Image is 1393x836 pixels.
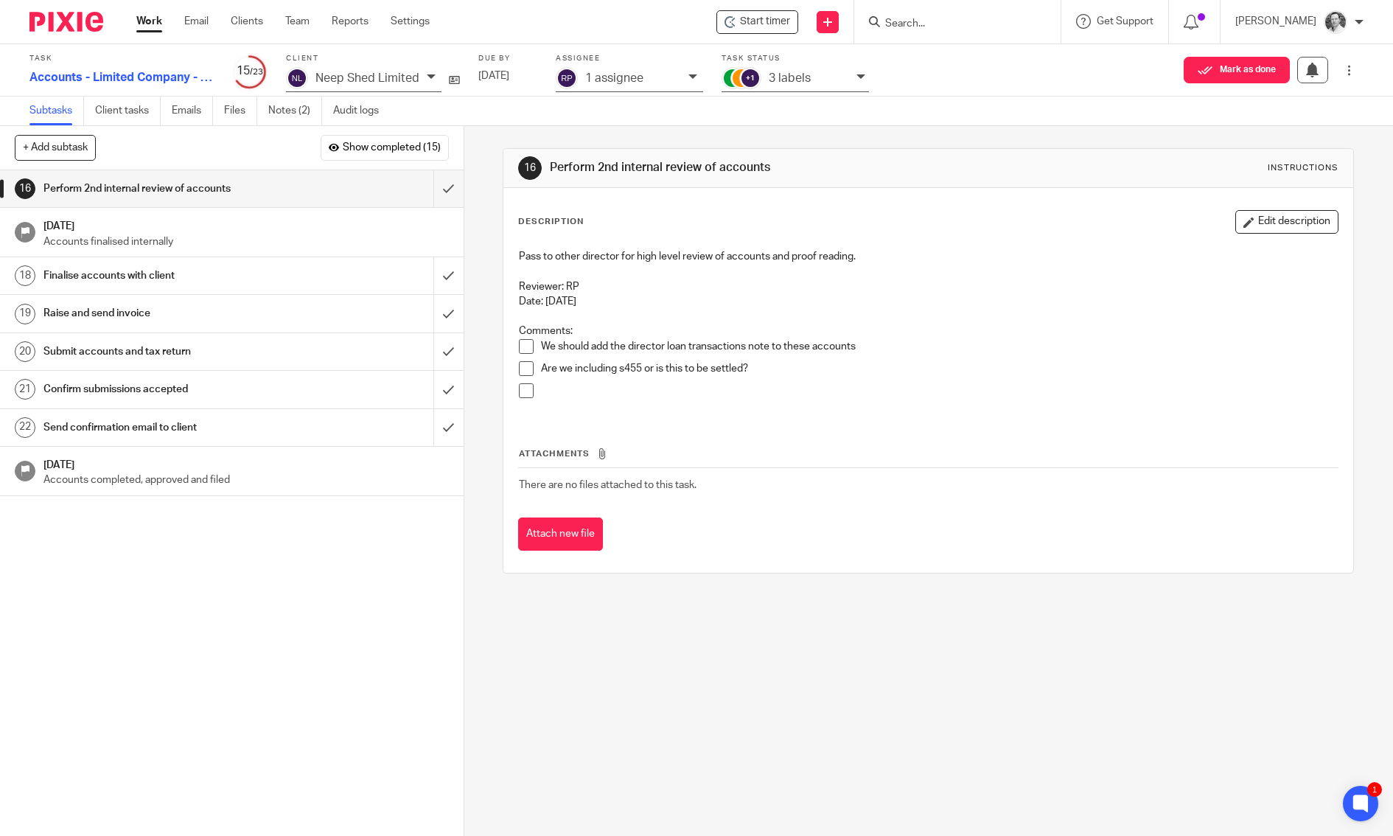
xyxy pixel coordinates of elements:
[136,14,162,29] a: Work
[541,361,1338,376] p: Are we including s455 or is this to be settled?
[43,341,294,363] h1: Submit accounts and tax return
[741,69,759,87] div: +1
[29,54,214,63] label: Task
[15,178,35,199] div: 16
[43,417,294,439] h1: Send confirmation email to client
[1235,14,1316,29] p: [PERSON_NAME]
[15,341,35,362] div: 20
[15,135,96,160] button: + Add subtask
[519,249,1338,264] p: Pass to other director for high level review of accounts and proof reading.
[884,18,1016,31] input: Search
[15,379,35,400] div: 21
[478,71,509,81] span: [DATE]
[43,302,294,324] h1: Raise and send invoice
[740,14,790,29] span: Start timer
[556,54,703,63] label: Assignee
[518,156,542,180] div: 16
[1268,162,1338,174] div: Instructions
[519,294,1338,309] p: Date: [DATE]
[224,97,257,125] a: Files
[315,72,419,85] p: Neep Shed Limited
[250,68,263,76] small: /23
[478,54,537,63] label: Due by
[343,142,441,154] span: Show completed (15)
[172,97,213,125] a: Emails
[1097,16,1153,27] span: Get Support
[519,324,1338,338] p: Comments:
[518,518,603,551] button: Attach new file
[716,10,798,34] div: Neep Shed Limited - Accounts - Limited Company - 2025
[15,417,35,438] div: 22
[231,14,263,29] a: Clients
[184,14,209,29] a: Email
[43,265,294,287] h1: Finalise accounts with client
[1235,210,1338,234] button: Edit description
[391,14,430,29] a: Settings
[232,63,268,80] div: 15
[585,72,643,85] p: 1 assignee
[556,67,578,89] img: svg%3E
[519,279,1338,294] p: Reviewer: RP
[519,450,590,458] span: Attachments
[769,72,811,85] p: 3 labels
[550,160,960,175] h1: Perform 2nd internal review of accounts
[29,97,84,125] a: Subtasks
[43,473,449,487] p: Accounts completed, approved and filed
[722,54,869,63] label: Task status
[43,178,294,200] h1: Perform 2nd internal review of accounts
[268,97,322,125] a: Notes (2)
[332,14,369,29] a: Reports
[43,234,449,249] p: Accounts finalised internally
[43,378,294,400] h1: Confirm submissions accepted
[541,339,1338,354] p: We should add the director loan transactions note to these accounts
[1367,782,1382,797] div: 1
[15,265,35,286] div: 18
[286,54,460,63] label: Client
[43,454,449,473] h1: [DATE]
[286,67,308,89] img: svg%3E
[333,97,390,125] a: Audit logs
[29,12,103,32] img: Pixie
[321,135,449,160] button: Show completed (15)
[43,215,449,234] h1: [DATE]
[15,304,35,324] div: 19
[1220,65,1276,75] span: Mark as done
[95,97,161,125] a: Client tasks
[518,216,584,228] p: Description
[1324,10,1347,34] img: Rod%202%20Small.jpg
[1184,57,1290,83] button: Mark as done
[519,480,696,490] span: There are no files attached to this task.
[285,14,310,29] a: Team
